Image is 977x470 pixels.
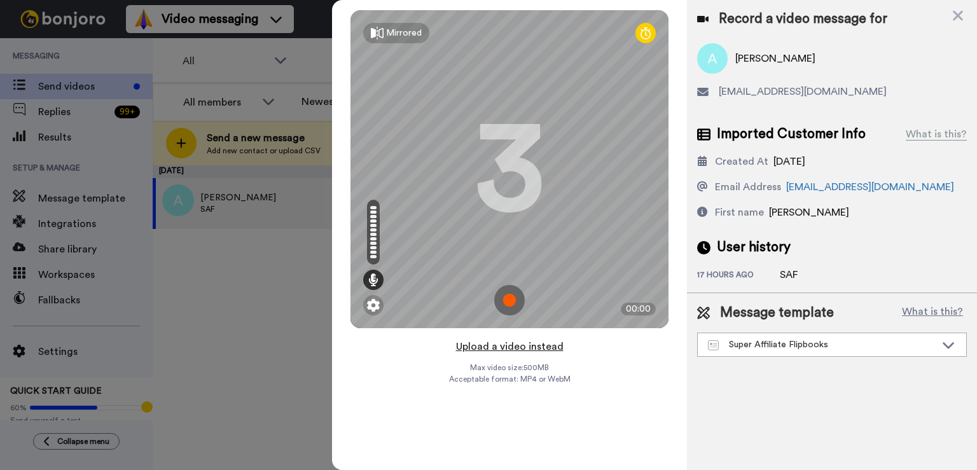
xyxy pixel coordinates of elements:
[494,285,525,315] img: ic_record_start.svg
[367,299,380,312] img: ic_gear.svg
[786,182,954,192] a: [EMAIL_ADDRESS][DOMAIN_NAME]
[717,238,791,257] span: User history
[449,374,571,384] span: Acceptable format: MP4 or WebM
[470,363,549,373] span: Max video size: 500 MB
[697,270,780,282] div: 17 hours ago
[475,121,544,217] div: 3
[906,127,967,142] div: What is this?
[898,303,967,322] button: What is this?
[773,156,805,167] span: [DATE]
[708,338,936,351] div: Super Affiliate Flipbooks
[715,154,768,169] div: Created At
[720,303,834,322] span: Message template
[715,179,781,195] div: Email Address
[719,84,887,99] span: [EMAIL_ADDRESS][DOMAIN_NAME]
[780,267,843,282] div: SAF
[452,338,567,355] button: Upload a video instead
[621,303,656,315] div: 00:00
[769,207,849,218] span: [PERSON_NAME]
[715,205,764,220] div: First name
[717,125,866,144] span: Imported Customer Info
[708,340,719,350] img: Message-temps.svg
